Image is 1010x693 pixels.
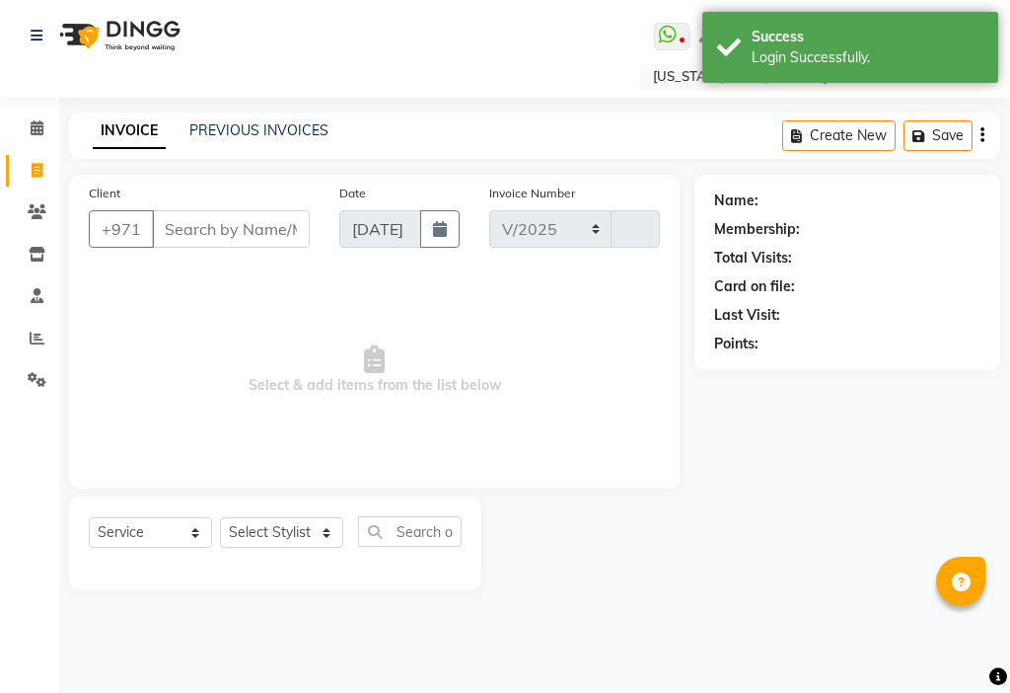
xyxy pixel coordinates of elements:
[152,210,310,248] input: Search by Name/Mobile/Email/Code
[782,120,896,151] button: Create New
[339,185,366,202] label: Date
[89,210,154,248] button: +971
[714,248,792,269] div: Total Visits:
[714,334,758,354] div: Points:
[714,276,795,297] div: Card on file:
[489,185,575,202] label: Invoice Number
[903,120,973,151] button: Save
[714,191,758,211] div: Name:
[714,305,780,326] div: Last Visit:
[358,516,462,547] input: Search or Scan
[714,219,800,240] div: Membership:
[89,271,660,469] span: Select & add items from the list below
[93,114,166,149] a: INVOICE
[752,27,983,47] div: Success
[50,8,185,63] img: logo
[89,185,120,202] label: Client
[752,47,983,68] div: Login Successfully.
[189,121,328,139] a: PREVIOUS INVOICES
